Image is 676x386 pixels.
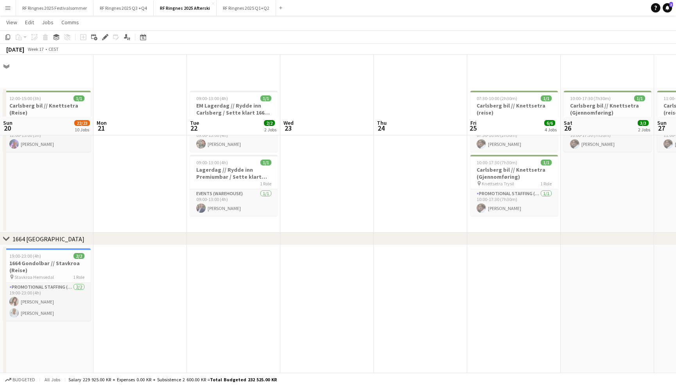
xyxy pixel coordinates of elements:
[39,17,57,27] a: Jobs
[470,119,477,126] span: Fri
[16,0,93,16] button: RF Ringnes 2025 Festivalsommer
[264,120,275,126] span: 2/2
[93,0,154,16] button: RF Ringnes 2025 Q3 +Q4
[470,189,558,216] app-card-role: Promotional Staffing (Brand Ambassadors)1/110:00-17:30 (7h30m)[PERSON_NAME]
[2,124,13,133] span: 20
[540,181,552,187] span: 1 Role
[26,46,45,52] span: Week 17
[3,102,91,116] h3: Carlsberg bil // Knettsetra (Reise)
[75,127,90,133] div: 10 Jobs
[48,46,59,52] div: CEST
[377,119,387,126] span: Thu
[6,45,24,53] div: [DATE]
[657,119,667,126] span: Sun
[58,17,82,27] a: Comms
[190,102,278,116] h3: EM Lagerdag // Rydde inn Carlsberg / Sette klart 1664 blå bar
[73,274,84,280] span: 1 Role
[541,160,552,165] span: 1/1
[97,119,107,126] span: Mon
[3,125,91,152] app-card-role: Promotional Staffing (Brand Ambassadors)1/112:00-15:00 (3h)[PERSON_NAME]
[9,95,41,101] span: 12:00-15:00 (3h)
[663,3,672,13] a: 3
[470,166,558,180] h3: Carlsberg bil // Knettsetra (Gjennomføring)
[95,124,107,133] span: 21
[570,95,611,101] span: 10:00-17:30 (7h30m)
[4,375,36,384] button: Budgeted
[470,125,558,152] app-card-role: Promotional Staffing (Brand Ambassadors)1/107:30-10:00 (2h30m)[PERSON_NAME]
[470,102,558,116] h3: Carlsberg bil // Knettsetra (reise)
[564,125,651,152] app-card-role: Promotional Staffing (Brand Ambassadors)1/110:00-17:30 (7h30m)[PERSON_NAME]
[482,181,514,187] span: Knettsetra Trysil
[638,127,650,133] div: 2 Jobs
[260,95,271,101] span: 1/1
[545,127,557,133] div: 4 Jobs
[190,166,278,180] h3: Lagerdag // Rydde inn Premiumbar / Sette klart 1664 blå bar
[541,95,552,101] span: 1/1
[3,283,91,321] app-card-role: Promotional Staffing (Promotional Staff)2/219:00-23:00 (4h)[PERSON_NAME][PERSON_NAME]
[196,160,228,165] span: 09:00-13:00 (4h)
[477,95,517,101] span: 07:30-10:00 (2h30m)
[564,91,651,152] app-job-card: 10:00-17:30 (7h30m)1/1Carlsberg bil // Knettsetra (Gjennomføring) Knettsetra Trysil1 RolePromotio...
[638,120,649,126] span: 3/3
[25,19,34,26] span: Edit
[634,95,645,101] span: 1/1
[190,155,278,216] app-job-card: 09:00-13:00 (4h)1/1Lagerdag // Rydde inn Premiumbar / Sette klart 1664 blå bar1 RoleEvents (Wareh...
[470,155,558,216] app-job-card: 10:00-17:30 (7h30m)1/1Carlsberg bil // Knettsetra (Gjennomføring) Knettsetra Trysil1 RolePromotio...
[74,253,84,259] span: 2/2
[3,17,20,27] a: View
[61,19,79,26] span: Comms
[564,119,572,126] span: Sat
[190,119,199,126] span: Tue
[196,95,228,101] span: 09:00-13:00 (4h)
[9,253,41,259] span: 19:00-23:00 (4h)
[669,2,673,7] span: 3
[3,260,91,274] h3: 1664 Gondolbar // Stavkroa (Reise)
[190,91,278,152] app-job-card: 09:00-13:00 (4h)1/1EM Lagerdag // Rydde inn Carlsberg / Sette klart 1664 blå bar1 RoleEvents (War...
[68,377,277,382] div: Salary 229 925.00 KR + Expenses 0.00 KR + Subsistence 2 600.00 KR =
[6,19,17,26] span: View
[470,91,558,152] app-job-card: 07:30-10:00 (2h30m)1/1Carlsberg bil // Knettsetra (reise) Knettsetra Trysil1 RolePromotional Staf...
[260,181,271,187] span: 1 Role
[14,274,54,280] span: Stavkroa Hemsedal
[42,19,54,26] span: Jobs
[3,119,13,126] span: Sun
[544,120,555,126] span: 6/6
[3,248,91,321] app-job-card: 19:00-23:00 (4h)2/21664 Gondolbar // Stavkroa (Reise) Stavkroa Hemsedal1 RolePromotional Staffing...
[477,160,517,165] span: 10:00-17:30 (7h30m)
[22,17,37,27] a: Edit
[190,189,278,216] app-card-role: Events (Warehouse)1/109:00-13:00 (4h)[PERSON_NAME]
[154,0,217,16] button: RF Ringnes 2025 Afterski
[376,124,387,133] span: 24
[74,120,90,126] span: 22/23
[283,119,294,126] span: Wed
[74,95,84,101] span: 1/1
[190,125,278,152] app-card-role: Events (Warehouse)1/109:00-13:00 (4h)[PERSON_NAME]
[217,0,276,16] button: RF Ringnes 2025 Q1+Q2
[189,124,199,133] span: 22
[264,127,276,133] div: 2 Jobs
[656,124,667,133] span: 27
[210,377,277,382] span: Total Budgeted 232 525.00 KR
[13,235,84,243] div: 1664 [GEOGRAPHIC_DATA]
[469,124,477,133] span: 25
[43,377,62,382] span: All jobs
[13,377,35,382] span: Budgeted
[282,124,294,133] span: 23
[260,160,271,165] span: 1/1
[3,91,91,152] app-job-card: 12:00-15:00 (3h)1/1Carlsberg bil // Knettsetra (Reise) Knettsetra Trysil1 RolePromotional Staffin...
[564,102,651,116] h3: Carlsberg bil // Knettsetra (Gjennomføring)
[563,124,572,133] span: 26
